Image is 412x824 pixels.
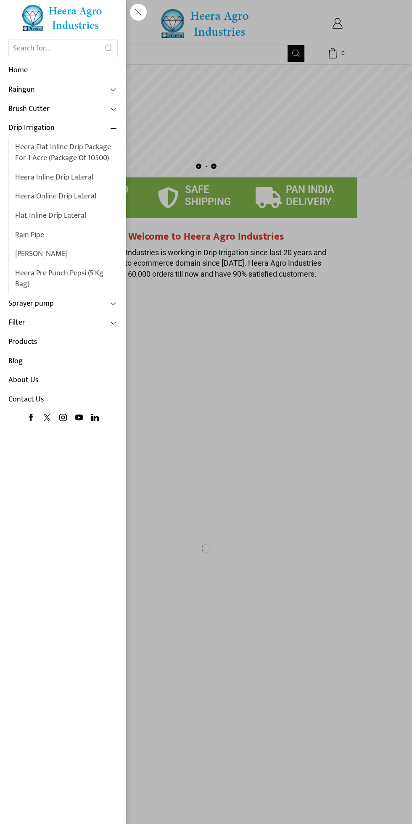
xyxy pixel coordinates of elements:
a: Raingun [8,80,118,100]
a: Home [8,61,118,80]
a: Contact Us [8,390,118,409]
a: About Us [8,371,118,390]
a: Drip Irrigation [8,119,118,138]
button: Search button [100,40,117,57]
a: Brush Cutter [8,100,118,119]
a: Sprayer pump [8,294,118,314]
a: Filter [8,313,118,333]
input: Search for... [9,40,100,57]
a: Blog [8,352,118,371]
a: Products [8,333,118,352]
